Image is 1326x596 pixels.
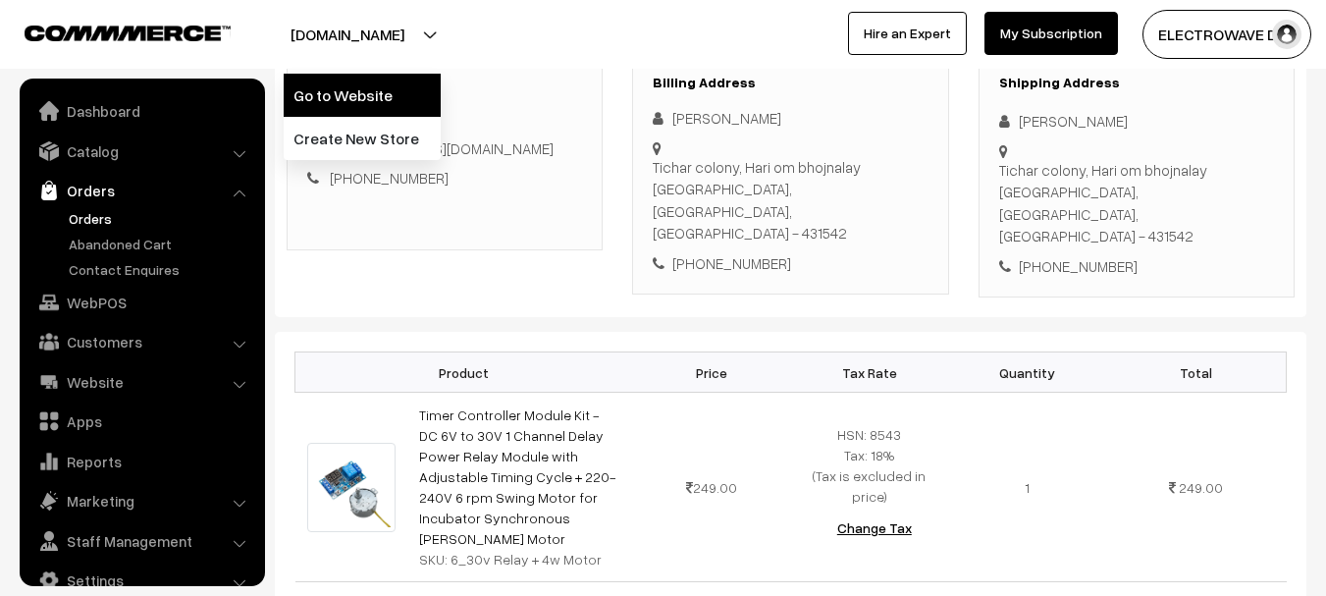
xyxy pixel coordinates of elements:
[284,74,441,117] a: Go to Website
[999,75,1274,91] h3: Shipping Address
[25,20,196,43] a: COMMMERCE
[419,406,616,547] a: Timer Controller Module Kit - DC 6V to 30V 1 Channel Delay Power Relay Module with Adjustable Tim...
[653,75,928,91] h3: Billing Address
[25,324,258,359] a: Customers
[330,169,449,187] a: [PHONE_NUMBER]
[307,443,397,532] img: 71GRFnwlx3L._SL1500_.jpg
[25,173,258,208] a: Orders
[1179,479,1223,496] span: 249.00
[848,12,967,55] a: Hire an Expert
[25,444,258,479] a: Reports
[948,352,1106,393] th: Quantity
[1106,352,1287,393] th: Total
[1142,10,1311,59] button: ELECTROWAVE DE…
[307,75,582,91] h3: Customer Details
[64,259,258,280] a: Contact Enquires
[653,156,928,244] div: Tichar colony, Hari om bhojnalay [GEOGRAPHIC_DATA], [GEOGRAPHIC_DATA], [GEOGRAPHIC_DATA] - 431542
[1272,20,1301,49] img: user
[653,107,928,130] div: [PERSON_NAME]
[999,110,1274,133] div: [PERSON_NAME]
[25,285,258,320] a: WebPOS
[64,234,258,254] a: Abandoned Cart
[822,507,928,550] button: Change Tax
[25,134,258,169] a: Catalog
[1025,479,1030,496] span: 1
[25,404,258,439] a: Apps
[222,10,473,59] button: [DOMAIN_NAME]
[653,252,928,275] div: [PHONE_NUMBER]
[999,255,1274,278] div: [PHONE_NUMBER]
[330,139,554,157] a: [EMAIL_ADDRESS][DOMAIN_NAME]
[419,549,621,569] div: SKU: 6_30v Relay + 4w Motor
[25,93,258,129] a: Dashboard
[25,26,231,40] img: COMMMERCE
[813,426,926,505] span: HSN: 8543 Tax: 18% (Tax is excluded in price)
[686,479,737,496] span: 249.00
[25,483,258,518] a: Marketing
[790,352,948,393] th: Tax Rate
[25,364,258,400] a: Website
[633,352,791,393] th: Price
[984,12,1118,55] a: My Subscription
[999,159,1274,247] div: Tichar colony, Hari om bhojnalay [GEOGRAPHIC_DATA], [GEOGRAPHIC_DATA], [GEOGRAPHIC_DATA] - 431542
[25,523,258,559] a: Staff Management
[64,208,258,229] a: Orders
[295,352,633,393] th: Product
[284,117,441,160] a: Create New Store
